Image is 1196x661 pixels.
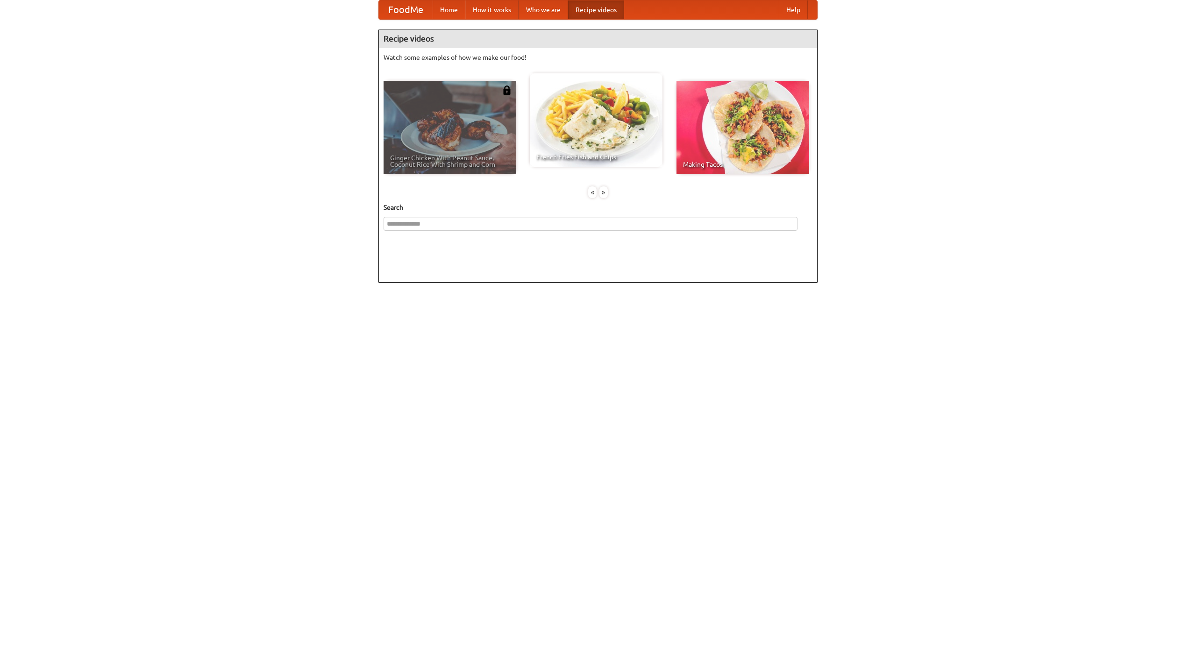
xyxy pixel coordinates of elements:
a: How it works [465,0,519,19]
div: » [599,186,608,198]
span: French Fries Fish and Chips [536,154,656,160]
a: Who we are [519,0,568,19]
h4: Recipe videos [379,29,817,48]
a: Help [779,0,808,19]
div: « [588,186,597,198]
a: FoodMe [379,0,433,19]
h5: Search [384,203,812,212]
span: Making Tacos [683,161,803,168]
a: Home [433,0,465,19]
a: French Fries Fish and Chips [530,73,662,167]
p: Watch some examples of how we make our food! [384,53,812,62]
a: Recipe videos [568,0,624,19]
a: Making Tacos [676,81,809,174]
img: 483408.png [502,85,512,95]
